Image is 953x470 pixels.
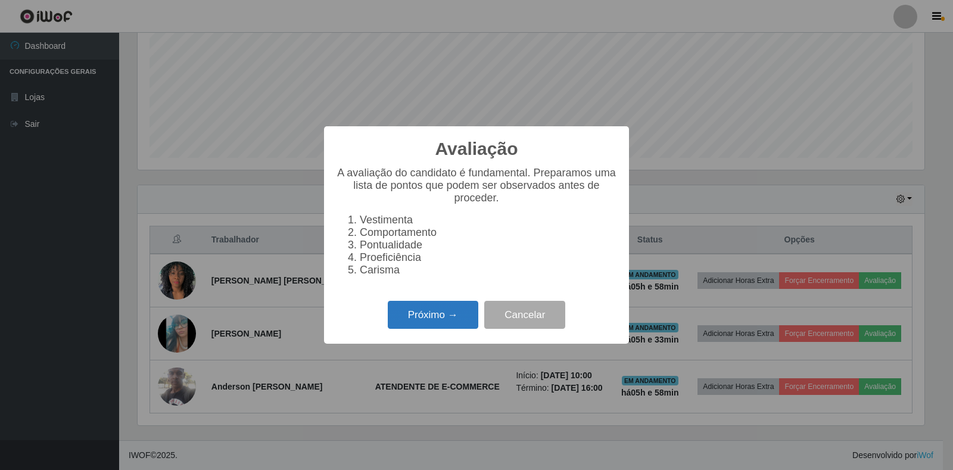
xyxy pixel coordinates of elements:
[360,214,617,226] li: Vestimenta
[336,167,617,204] p: A avaliação do candidato é fundamental. Preparamos uma lista de pontos que podem ser observados a...
[360,226,617,239] li: Comportamento
[484,301,565,329] button: Cancelar
[388,301,478,329] button: Próximo →
[360,239,617,251] li: Pontualidade
[360,251,617,264] li: Proeficiência
[435,138,518,160] h2: Avaliação
[360,264,617,276] li: Carisma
